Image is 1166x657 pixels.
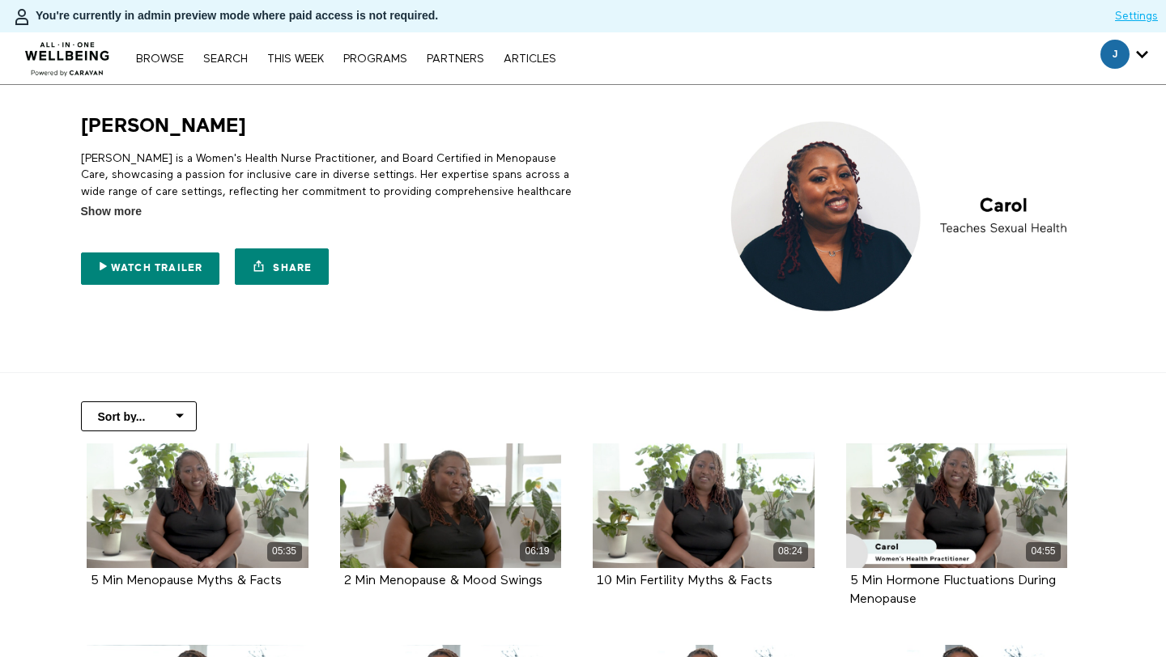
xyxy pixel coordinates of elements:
[344,574,543,587] a: 2 Min Menopause & Mood Swings
[235,248,329,285] a: Share
[850,574,1056,605] a: 5 Min Hormone Fluctuations During Menopause
[19,30,117,78] img: CARAVAN
[91,574,282,587] a: 5 Min Menopause Myths & Facts
[773,542,808,561] div: 08:24
[520,542,555,561] div: 06:19
[335,53,415,65] a: PROGRAMS
[496,53,564,65] a: ARTICLES
[846,443,1068,568] a: 5 Min Hormone Fluctuations During Menopause 04:55
[1026,542,1061,561] div: 04:55
[1115,8,1158,24] a: Settings
[259,53,332,65] a: THIS WEEK
[81,203,142,220] span: Show more
[87,443,309,568] a: 5 Min Menopause Myths & Facts 05:35
[340,443,562,568] a: 2 Min Menopause & Mood Swings 06:19
[1088,32,1160,84] div: Secondary
[419,53,492,65] a: PARTNERS
[128,53,192,65] a: Browse
[91,574,282,587] strong: 5 Min Menopause Myths & Facts
[597,574,772,587] a: 10 Min Fertility Myths & Facts
[593,443,815,568] a: 10 Min Fertility Myths & Facts 08:24
[128,50,564,66] nav: Primary
[81,150,577,216] p: [PERSON_NAME] is a Women's Health Nurse Practitioner, and Board Certified in Menopause Care, show...
[267,542,302,561] div: 05:35
[195,53,256,65] a: Search
[719,113,1086,320] img: Carol
[12,7,32,27] img: person-bdfc0eaa9744423c596e6e1c01710c89950b1dff7c83b5d61d716cfd8139584f.svg
[81,252,220,285] a: Watch Trailer
[344,574,543,587] strong: 2 Min Menopause & Mood Swings
[597,574,772,587] strong: 10 Min Fertility Myths & Facts
[81,113,246,138] h1: [PERSON_NAME]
